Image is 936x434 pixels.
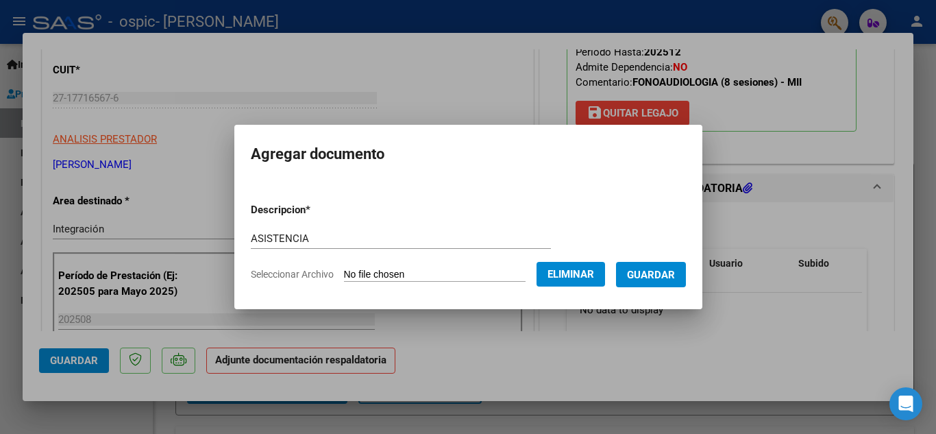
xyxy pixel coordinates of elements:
[889,387,922,420] div: Open Intercom Messenger
[251,269,334,280] span: Seleccionar Archivo
[547,268,594,280] span: Eliminar
[251,202,382,218] p: Descripcion
[251,141,686,167] h2: Agregar documento
[627,269,675,281] span: Guardar
[537,262,605,287] button: Eliminar
[616,262,686,287] button: Guardar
